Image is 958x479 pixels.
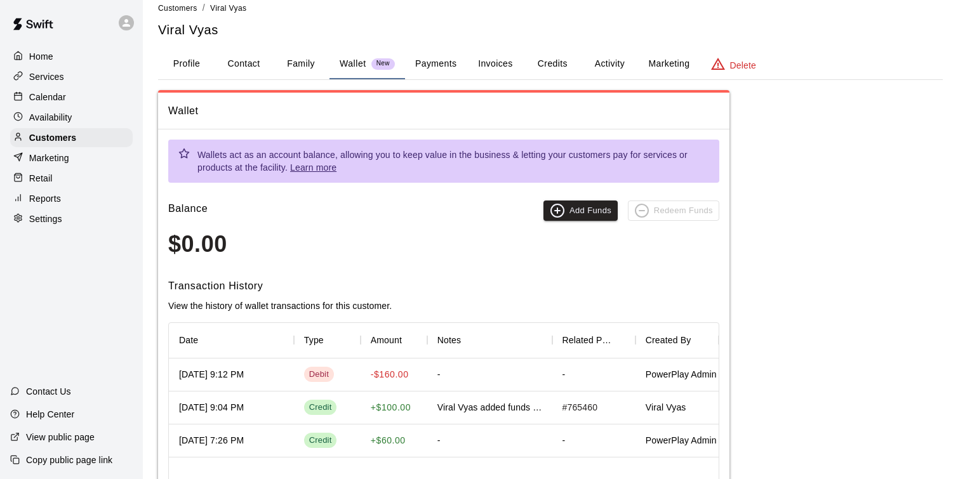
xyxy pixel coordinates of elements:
[10,47,133,66] a: Home
[10,67,133,86] a: Services
[524,49,581,79] button: Credits
[26,454,112,466] p: Copy public page link
[179,434,244,447] div: Aug 19, 2025 7:26 PM
[437,368,441,381] div: -
[10,108,133,127] a: Availability
[730,59,756,72] p: Delete
[638,49,700,79] button: Marketing
[169,322,294,358] div: Date
[304,322,324,358] div: Type
[371,434,406,447] p: + $60.00
[552,322,635,358] div: Related Payment ID
[158,49,943,79] div: basic tabs example
[29,172,53,185] p: Retail
[437,322,461,358] div: Notes
[168,200,208,221] h6: Balance
[29,70,64,83] p: Services
[179,322,198,358] div: Date
[29,213,62,225] p: Settings
[198,331,216,349] button: Sort
[26,408,74,421] p: Help Center
[179,368,244,381] div: Aug 19, 2025 9:12 PM
[371,368,409,381] p: -$160.00
[26,385,71,398] p: Contact Us
[210,4,246,13] span: Viral Vyas
[427,322,552,358] div: Notes
[543,200,618,221] button: Add Funds
[402,331,420,349] button: Sort
[203,1,205,15] li: /
[371,401,411,414] p: + $100.00
[10,189,133,208] a: Reports
[691,331,709,349] button: Sort
[340,57,366,70] p: Wallet
[26,431,95,443] p: View public page
[215,49,272,79] button: Contact
[29,111,72,124] p: Availability
[197,143,709,179] div: Wallets act as an account balance, allowing you to keep value in the business & letting your cust...
[309,402,332,414] div: Credit
[10,209,133,228] a: Settings
[371,322,402,358] div: Amount
[10,128,133,147] a: Customers
[168,278,719,294] h6: Transaction History
[272,49,329,79] button: Family
[552,358,635,391] div: -
[614,331,632,349] button: Sort
[29,152,69,164] p: Marketing
[324,331,342,349] button: Sort
[179,401,244,414] div: Aug 19, 2025 9:04 PM
[158,49,215,79] button: Profile
[581,49,638,79] button: Activity
[10,169,133,188] a: Retail
[552,424,635,457] div: -
[646,368,717,381] span: PowerPlay Admin
[290,162,336,173] a: Learn more
[562,322,614,358] div: Related Payment ID
[646,401,686,414] span: Viral Vyas
[29,192,61,205] p: Reports
[309,435,332,447] div: Credit
[635,322,719,358] div: Created By
[29,91,66,103] p: Calendar
[10,88,133,107] a: Calendar
[158,4,197,13] span: Customers
[309,369,329,381] div: Debit
[158,3,197,13] a: Customers
[437,401,542,414] div: Viral Vyas added funds to wallet
[646,322,691,358] div: Created By
[158,1,943,15] nav: breadcrumb
[562,401,598,414] a: #765460
[467,49,524,79] button: Invoices
[294,322,361,358] div: Type
[168,103,719,119] span: Wallet
[371,60,395,68] span: New
[29,50,53,63] p: Home
[10,148,133,167] a: Marketing
[158,22,943,39] h5: Viral Vyas
[405,49,467,79] button: Payments
[646,434,717,447] span: PowerPlay Admin
[29,131,76,144] p: Customers
[461,331,479,349] button: Sort
[168,231,719,258] h3: $0.00
[168,299,719,312] p: View the history of wallet transactions for this customer.
[437,434,441,447] div: -
[361,322,427,358] div: Amount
